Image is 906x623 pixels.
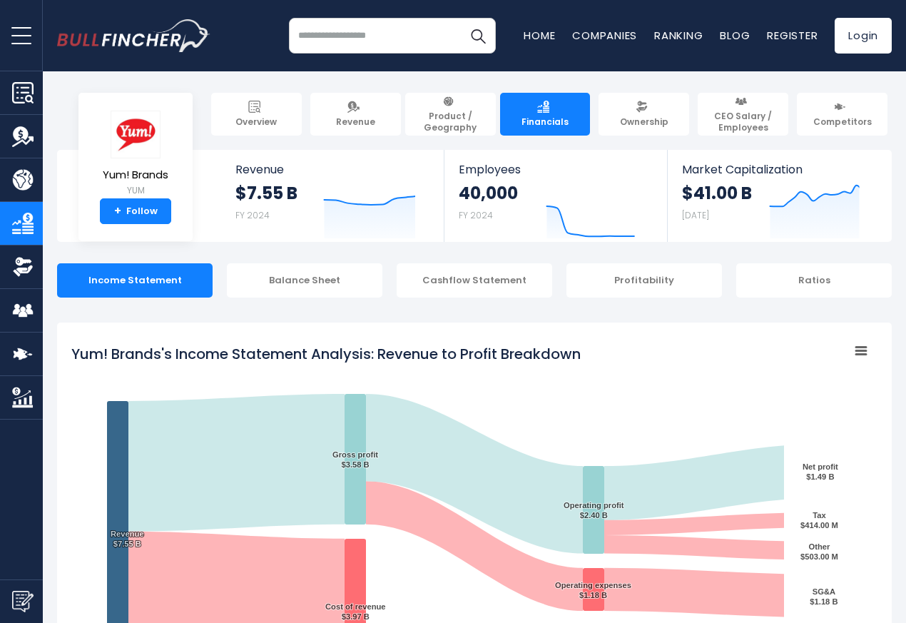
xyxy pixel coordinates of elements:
[397,263,552,298] div: Cashflow Statement
[668,150,890,242] a: Market Capitalization $41.00 B [DATE]
[682,209,709,221] small: [DATE]
[835,18,892,54] a: Login
[566,263,722,298] div: Profitability
[682,163,876,176] span: Market Capitalization
[654,28,703,43] a: Ranking
[521,116,569,128] span: Financials
[682,182,752,204] strong: $41.00 B
[800,511,838,530] text: Tax $414.00 M
[720,28,750,43] a: Blog
[797,93,887,136] a: Competitors
[227,263,382,298] div: Balance Sheet
[103,184,168,197] small: YUM
[103,169,168,181] span: Yum! Brands
[572,28,637,43] a: Companies
[767,28,818,43] a: Register
[460,18,496,54] button: Search
[704,111,782,133] span: CEO Salary / Employees
[336,116,375,128] span: Revenue
[444,150,666,242] a: Employees 40,000 FY 2024
[102,110,169,199] a: Yum! Brands YUM
[211,93,302,136] a: Overview
[803,462,838,481] text: Net profit $1.49 B
[57,19,210,52] a: Go to homepage
[412,111,489,133] span: Product / Geography
[813,116,872,128] span: Competitors
[620,116,668,128] span: Ownership
[71,344,581,364] tspan: Yum! Brands's Income Statement Analysis: Revenue to Profit Breakdown
[235,163,430,176] span: Revenue
[800,542,838,561] text: Other $503.00 M
[221,150,444,242] a: Revenue $7.55 B FY 2024
[459,163,652,176] span: Employees
[698,93,788,136] a: CEO Salary / Employees
[57,263,213,298] div: Income Statement
[332,450,378,469] text: Gross profit $3.58 B
[114,205,121,218] strong: +
[57,19,210,52] img: bullfincher logo
[235,209,270,221] small: FY 2024
[100,198,171,224] a: +Follow
[12,256,34,278] img: Ownership
[459,182,518,204] strong: 40,000
[599,93,689,136] a: Ownership
[500,93,591,136] a: Financials
[235,182,297,204] strong: $7.55 B
[564,501,624,520] text: Operating profit $2.40 B
[235,116,277,128] span: Overview
[325,602,386,621] text: Cost of revenue $3.97 B
[736,263,892,298] div: Ratios
[524,28,555,43] a: Home
[111,530,144,548] text: Revenue $7.55 B
[810,587,838,606] text: SG&A $1.18 B
[310,93,401,136] a: Revenue
[555,581,631,599] text: Operating expenses $1.18 B
[459,209,493,221] small: FY 2024
[405,93,496,136] a: Product / Geography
